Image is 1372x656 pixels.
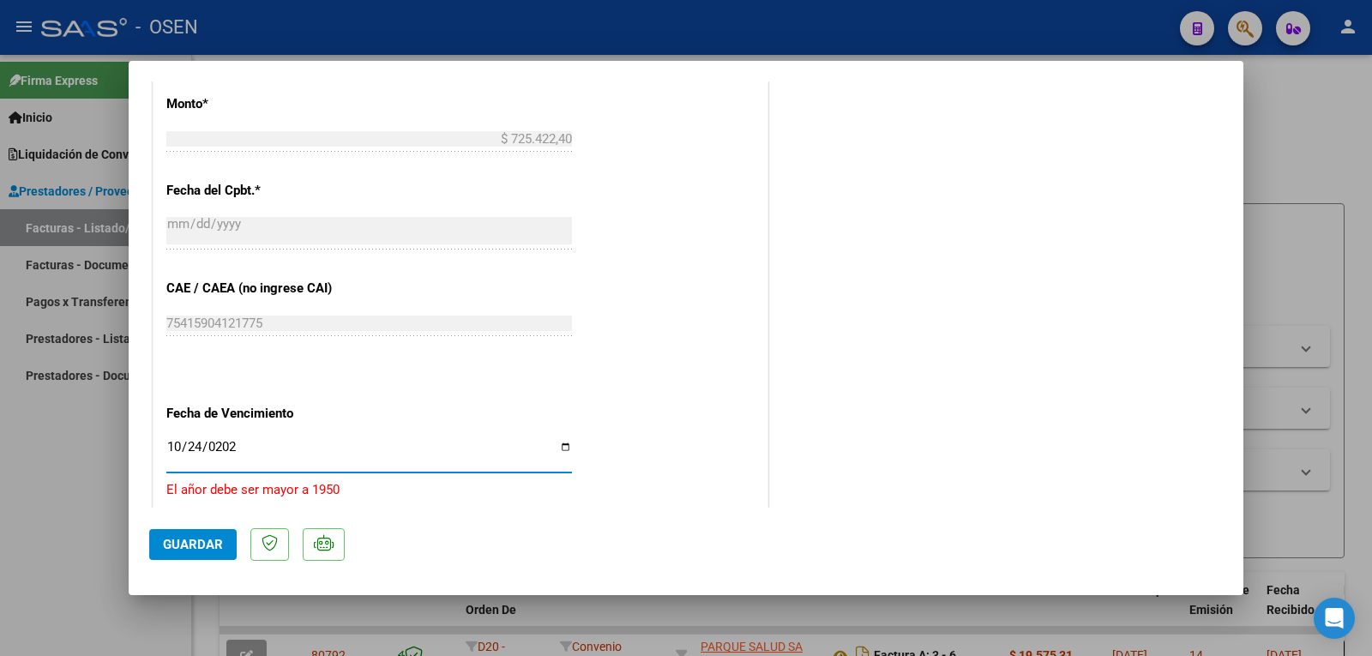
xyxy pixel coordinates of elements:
[166,279,343,298] p: CAE / CAEA (no ingrese CAI)
[166,404,343,424] p: Fecha de Vencimiento
[166,94,343,114] p: Monto
[166,480,755,500] p: El añor debe ser mayor a 1950
[163,537,223,552] span: Guardar
[166,181,343,201] p: Fecha del Cpbt.
[1314,598,1355,639] div: Open Intercom Messenger
[149,529,237,560] button: Guardar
